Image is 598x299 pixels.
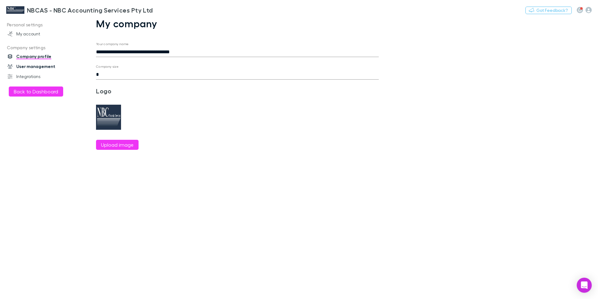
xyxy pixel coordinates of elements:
[577,278,592,293] div: Open Intercom Messenger
[96,87,190,95] h3: Logo
[96,64,119,69] label: Company size
[9,87,63,97] button: Back to Dashboard
[1,29,84,39] a: My account
[27,6,153,14] h3: NBCAS - NBC Accounting Services Pty Ltd
[1,71,84,81] a: Integrations
[96,105,121,130] img: Preview
[3,3,157,18] a: NBCAS - NBC Accounting Services Pty Ltd
[101,141,134,149] label: Upload image
[96,42,129,46] label: Your company name
[525,7,572,14] button: Got Feedback?
[1,44,84,52] p: Company settings
[96,18,379,29] h1: My company
[1,51,84,61] a: Company profile
[1,61,84,71] a: User management
[6,6,24,14] img: NBCAS - NBC Accounting Services Pty Ltd's Logo
[1,21,84,29] p: Personal settings
[96,140,139,150] button: Upload image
